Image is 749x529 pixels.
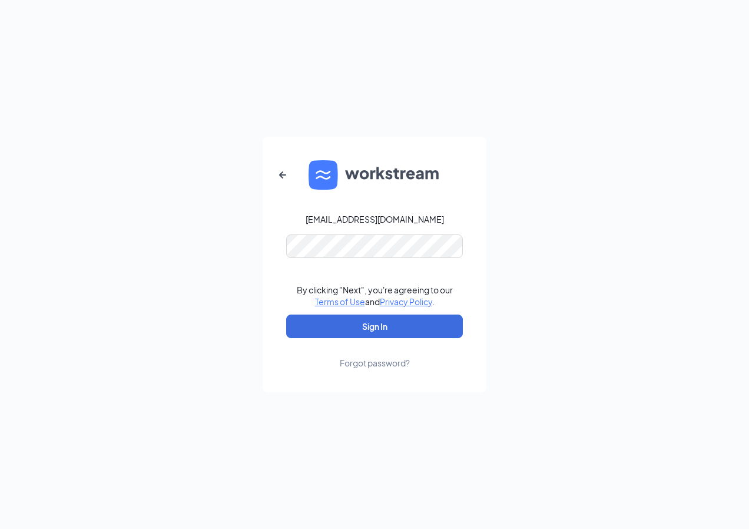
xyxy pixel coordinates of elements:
button: Sign In [286,315,463,338]
img: WS logo and Workstream text [309,160,440,190]
a: Privacy Policy [380,296,432,307]
button: ArrowLeftNew [269,161,297,189]
a: Terms of Use [315,296,365,307]
svg: ArrowLeftNew [276,168,290,182]
div: Forgot password? [340,357,410,369]
div: [EMAIL_ADDRESS][DOMAIN_NAME] [306,213,444,225]
div: By clicking "Next", you're agreeing to our and . [297,284,453,308]
a: Forgot password? [340,338,410,369]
